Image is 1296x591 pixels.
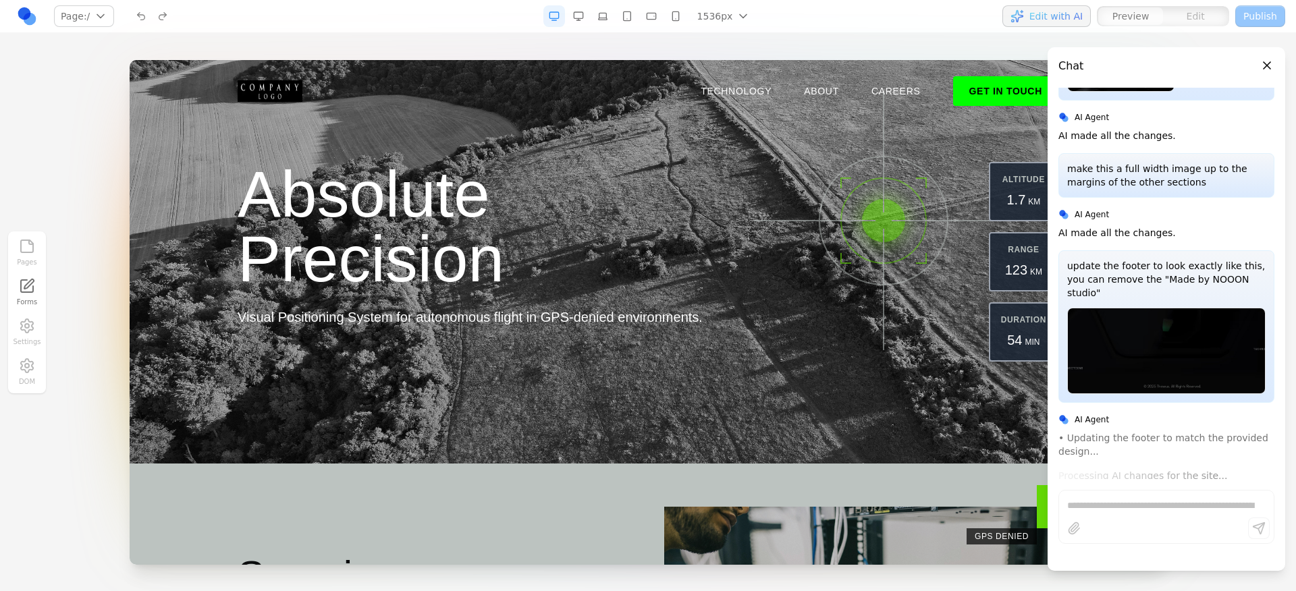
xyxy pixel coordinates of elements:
div: 123 [871,200,917,219]
iframe: Preview [130,60,1166,565]
div: RANGE [871,184,917,195]
p: AI made all the changes. [1058,226,1176,240]
span: KM [900,207,913,217]
button: Laptop [592,5,614,27]
button: Desktop Wide [543,5,565,27]
span: KM [898,137,911,146]
button: Mobile [665,5,686,27]
p: AI made all the changes. [1058,129,1176,142]
button: Desktop [568,5,589,27]
div: 1.7 [871,130,917,149]
div: AI Agent [1058,111,1274,123]
button: 1536px [689,5,759,27]
p: make this a full width image up to the margins of the other sections [1067,162,1266,189]
div: DURATION [871,254,917,265]
div: AI Agent [1058,414,1274,426]
button: Close panel [1260,58,1274,73]
h3: Chat [1058,58,1083,74]
div: AI Agent [1058,208,1274,221]
p: update the footer to look exactly like this, you can remove the "Made by NOOON studio" [1067,259,1266,300]
span: Processing AI changes for the site... [1058,469,1274,482]
a: Forms [12,275,42,310]
button: Tablet [616,5,638,27]
button: Page:/ [54,5,114,27]
div: 54 [871,271,917,289]
button: Edit with AI [1002,5,1091,27]
div: • Updating the footer to match the provided design... [1058,431,1274,458]
button: Mobile Landscape [641,5,662,27]
img: Attachment [1067,308,1266,394]
span: MIN [896,277,911,287]
span: Edit with AI [1029,9,1083,23]
div: ALTITUDE [871,114,917,125]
